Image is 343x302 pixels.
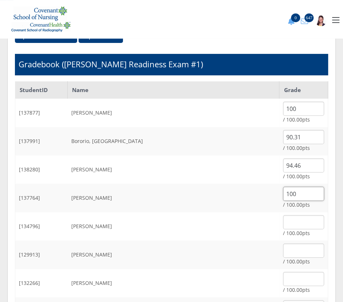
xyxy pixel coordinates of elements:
strong: Name [72,86,88,94]
button: 647 [298,18,311,25]
td: / 100.00pts [279,212,328,241]
td: [PERSON_NAME] [68,99,279,127]
td: / 100.00pts [279,99,328,127]
td: / 100.00pts [279,127,328,155]
td: [137764] [15,184,68,212]
strong: Grade [284,86,300,94]
img: 1943_125_125.jpg [315,15,326,26]
h1: Gradebook ([PERSON_NAME] Readiness Exam #1) [19,59,203,70]
td: [138280] [15,155,68,184]
span: 647 [304,13,314,22]
span: 0 [291,13,300,22]
a: 647 [298,13,311,24]
td: / 100.00pts [279,184,328,212]
td: [PERSON_NAME] [68,184,279,212]
td: [PERSON_NAME] [68,212,279,241]
td: [PERSON_NAME] [68,241,279,269]
td: [132266] [15,269,68,297]
td: / 100.00pts [279,155,328,184]
td: [PERSON_NAME] [68,269,279,297]
td: Bororio, [GEOGRAPHIC_DATA] [68,127,279,155]
button: 0 [285,18,298,25]
strong: StudentID [20,86,48,94]
td: / 100.00pts [279,269,328,297]
td: [134796] [15,212,68,241]
td: [137877] [15,99,68,127]
td: [PERSON_NAME] [68,155,279,184]
td: / 100.00pts [279,241,328,269]
td: [137991] [15,127,68,155]
td: [129913] [15,241,68,269]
